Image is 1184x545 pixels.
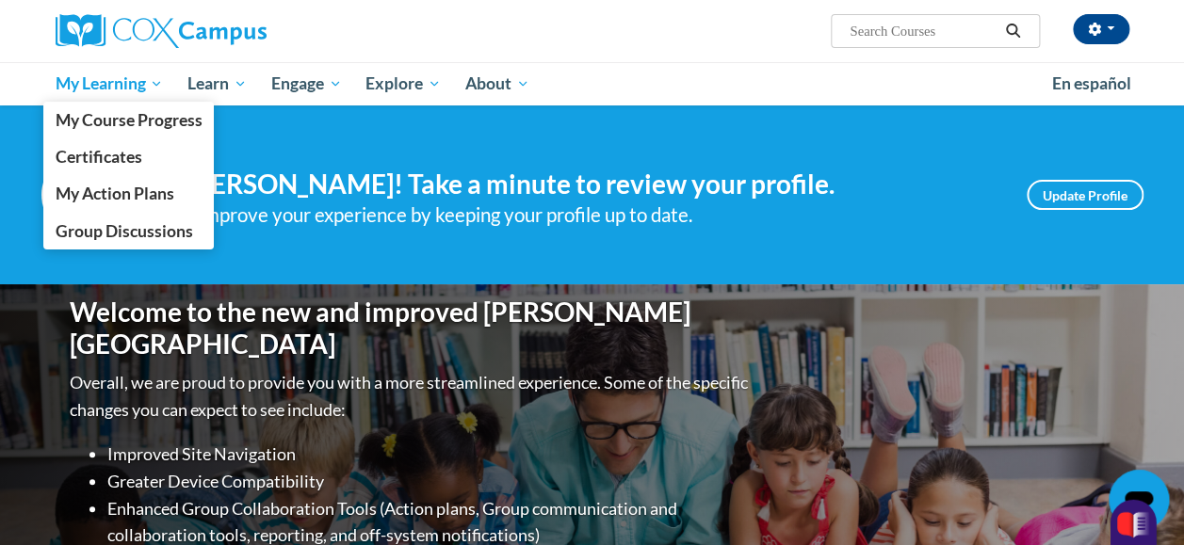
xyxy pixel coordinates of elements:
[55,184,173,203] span: My Action Plans
[848,20,998,42] input: Search Courses
[998,20,1027,42] button: Search
[55,147,141,167] span: Certificates
[1052,73,1131,93] span: En español
[1073,14,1129,44] button: Account Settings
[56,14,267,48] img: Cox Campus
[1040,64,1143,104] a: En español
[175,62,259,105] a: Learn
[1109,470,1169,530] iframe: Button to launch messaging window
[259,62,354,105] a: Engage
[154,168,998,200] h4: Hi [PERSON_NAME]! Take a minute to review your profile.
[465,72,529,95] span: About
[43,102,215,138] a: My Course Progress
[453,62,542,105] a: About
[107,441,753,468] li: Improved Site Navigation
[70,297,753,360] h1: Welcome to the new and improved [PERSON_NAME][GEOGRAPHIC_DATA]
[187,72,247,95] span: Learn
[56,14,395,48] a: Cox Campus
[271,72,342,95] span: Engage
[43,175,215,212] a: My Action Plans
[353,62,453,105] a: Explore
[154,200,998,231] div: Help improve your experience by keeping your profile up to date.
[41,62,1143,105] div: Main menu
[43,138,215,175] a: Certificates
[70,369,753,424] p: Overall, we are proud to provide you with a more streamlined experience. Some of the specific cha...
[43,213,215,249] a: Group Discussions
[107,468,753,495] li: Greater Device Compatibility
[43,62,176,105] a: My Learning
[1027,180,1143,210] a: Update Profile
[55,72,163,95] span: My Learning
[41,152,126,237] img: Profile Image
[55,110,202,130] span: My Course Progress
[55,221,192,241] span: Group Discussions
[365,72,441,95] span: Explore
